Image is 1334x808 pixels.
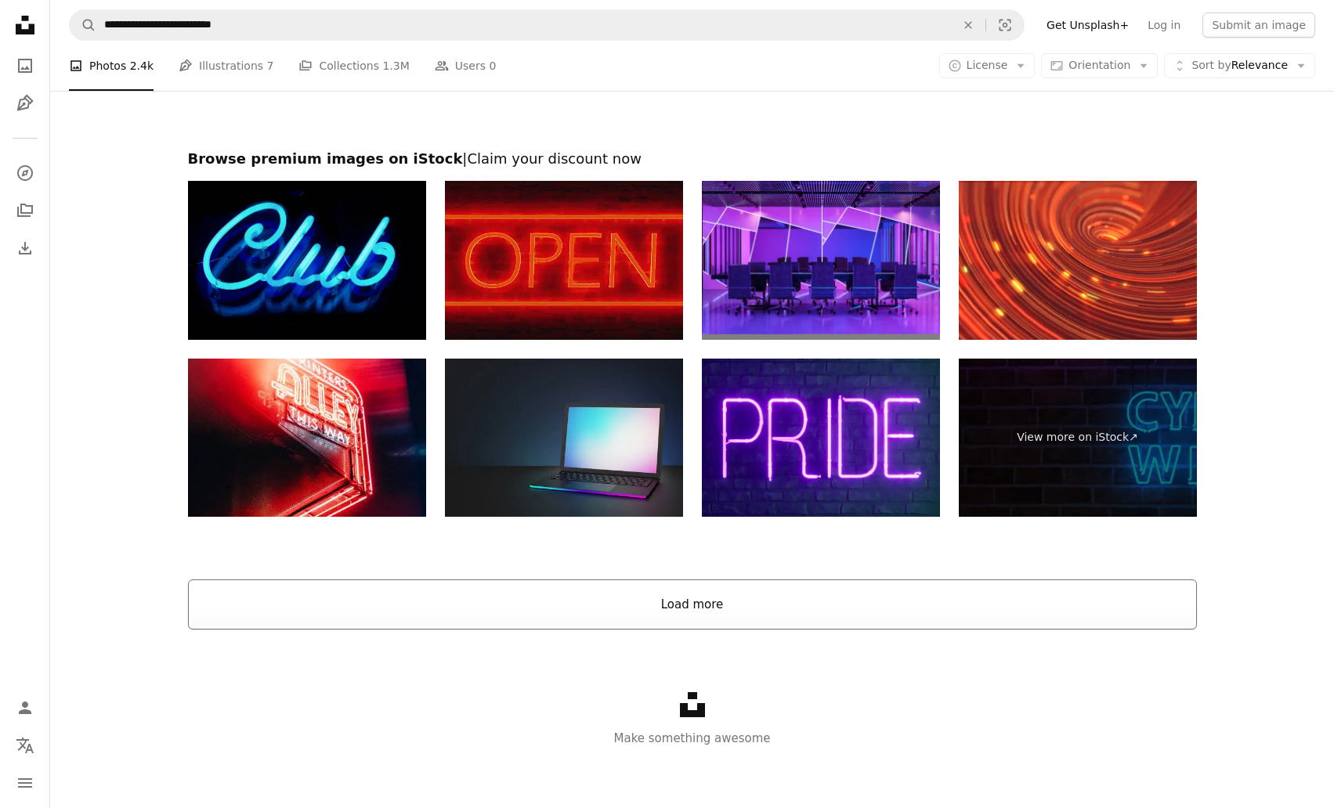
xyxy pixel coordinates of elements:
[462,150,642,167] span: | Claim your discount now
[951,10,985,40] button: Clear
[9,50,41,81] a: Photos
[9,9,41,44] a: Home — Unsplash
[445,181,683,340] img: Open neon sign
[188,579,1197,629] button: Load more
[959,359,1197,518] a: View more on iStock↗
[267,57,274,74] span: 7
[179,41,273,91] a: Illustrations 7
[939,53,1036,78] button: License
[489,57,496,74] span: 0
[9,157,41,189] a: Explore
[967,59,1008,71] span: License
[1041,53,1158,78] button: Orientation
[69,9,1025,41] form: Find visuals sitewide
[9,195,41,226] a: Collections
[1191,59,1231,71] span: Sort by
[382,57,409,74] span: 1.3M
[9,88,41,119] a: Illustrations
[298,41,409,91] a: Collections 1.3M
[702,181,940,340] img: Empty Board Room Interior With Table, Office Chairs And Neon Lighting
[1138,13,1190,38] a: Log in
[959,181,1197,340] img: Abstract energy orange swirling curved lines of glowing magical streaks and energy particles back...
[9,233,41,264] a: Download History
[9,692,41,723] a: Log in / Sign up
[188,359,426,518] img: Artistic Image of a Neon Sign for Printer's Alley near Broadway in Nashville, Tennessee
[188,150,1197,168] h2: Browse premium images on iStock
[188,181,426,340] img: Club neon sign
[1191,58,1288,74] span: Relevance
[1068,59,1130,71] span: Orientation
[435,41,497,91] a: Users 0
[986,10,1024,40] button: Visual search
[9,730,41,761] button: Language
[50,729,1334,748] p: Make something awesome
[9,767,41,799] button: Menu
[445,359,683,518] img: Laptop computer with blue pink lighting and blank screen place on dark background. 3D illustratio...
[1037,13,1138,38] a: Get Unsplash+
[702,359,940,518] img: Pride Neon Sign on Brick Wall
[70,10,96,40] button: Search Unsplash
[1202,13,1315,38] button: Submit an image
[1164,53,1315,78] button: Sort byRelevance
